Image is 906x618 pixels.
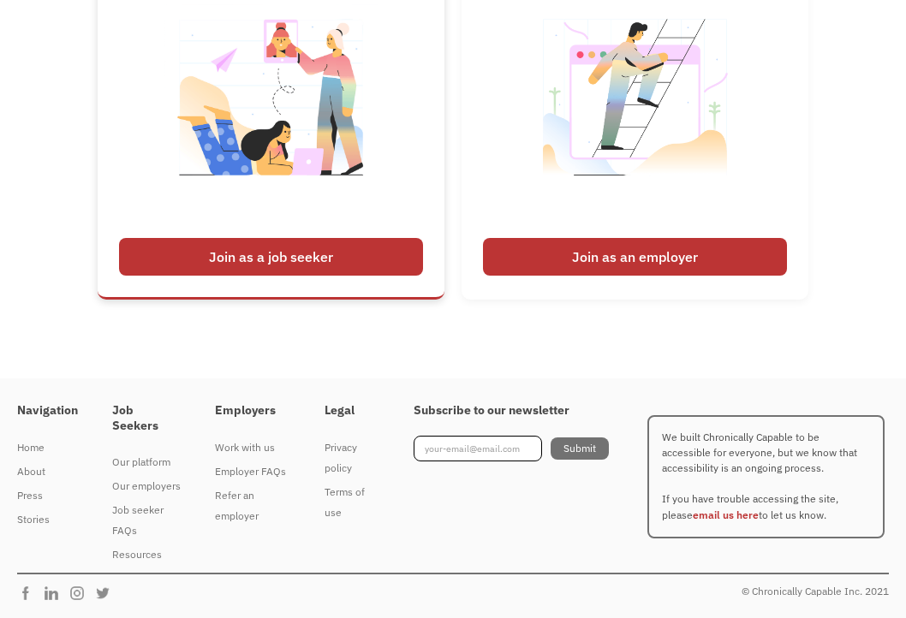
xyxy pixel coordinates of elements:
[17,484,78,508] a: Press
[43,585,69,602] img: Chronically Capable Linkedin Page
[551,437,609,460] input: Submit
[112,543,181,567] a: Resources
[414,403,609,419] h4: Subscribe to our newsletter
[647,415,885,538] p: We built Chronically Capable to be accessible for everyone, but we know that accessibility is an ...
[112,452,181,472] div: Our platform
[17,485,78,506] div: Press
[112,476,181,496] div: Our employers
[17,461,78,482] div: About
[17,509,78,530] div: Stories
[17,437,78,458] div: Home
[94,585,120,602] img: Chronically Capable Twitter Page
[215,485,289,526] div: Refer an employer
[112,544,181,565] div: Resources
[325,482,379,523] div: Terms of use
[17,460,78,484] a: About
[69,585,94,602] img: Chronically Capable Instagram Page
[325,480,379,525] a: Terms of use
[215,484,289,528] a: Refer an employer
[483,238,787,276] div: Join as an employer
[414,436,542,461] input: your-email@email.com
[325,403,379,419] h4: Legal
[215,436,289,460] a: Work with us
[215,437,289,458] div: Work with us
[215,461,289,482] div: Employer FAQs
[112,474,181,498] a: Our employers
[17,585,43,602] img: Chronically Capable Facebook Page
[17,508,78,532] a: Stories
[742,581,889,602] div: © Chronically Capable Inc. 2021
[215,403,289,419] h4: Employers
[112,403,181,433] h4: Job Seekers
[215,460,289,484] a: Employer FAQs
[325,436,379,480] a: Privacy policy
[17,403,78,419] h4: Navigation
[112,498,181,543] a: Job seeker FAQs
[112,500,181,541] div: Job seeker FAQs
[112,450,181,474] a: Our platform
[693,508,759,521] a: email us here
[414,436,609,461] form: Footer Newsletter
[119,238,423,276] div: Join as a job seeker
[325,437,379,478] div: Privacy policy
[17,436,78,460] a: Home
